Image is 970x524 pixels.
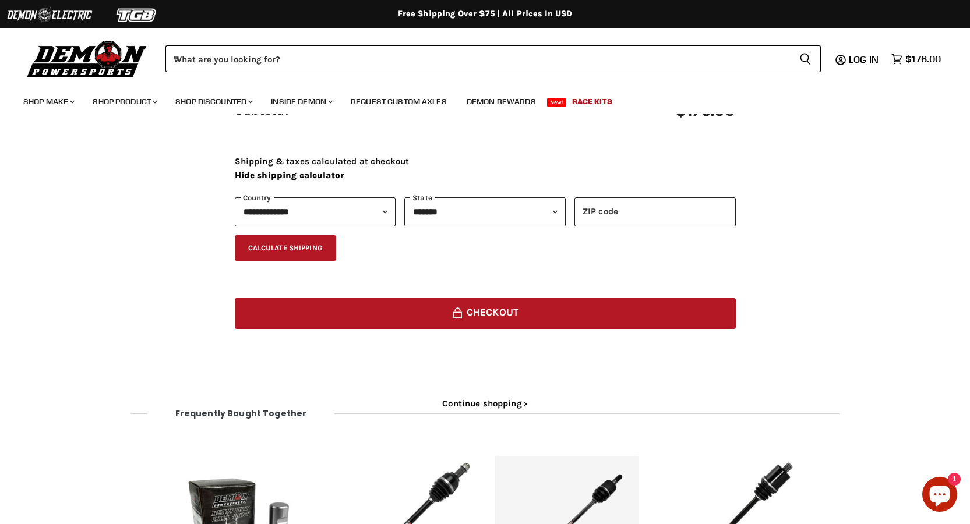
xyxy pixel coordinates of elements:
[15,85,938,114] ul: Main menu
[458,90,545,114] a: Demon Rewards
[790,45,821,72] button: Search
[905,54,941,65] span: $176.00
[147,409,335,418] span: Frequently bought together
[235,298,736,329] button: Checkout
[844,54,886,65] a: Log in
[235,169,344,182] button: Hide shipping calculator
[93,4,181,26] img: TGB Logo 2
[547,98,567,107] span: New!
[235,235,336,261] button: Calculate Shipping
[6,4,93,26] img: Demon Electric Logo 2
[262,90,340,114] a: Inside Demon
[19,9,951,19] div: Free Shipping Over $75 | All Prices In USD
[165,45,821,72] form: Product
[167,90,260,114] a: Shop Discounted
[165,45,790,72] input: When autocomplete results are available use up and down arrows to review and enter to select
[84,90,164,114] a: Shop Product
[886,51,947,68] a: $176.00
[849,54,879,65] span: Log in
[235,399,736,409] a: Continue shopping
[919,477,961,515] inbox-online-store-chat: Shopify online store chat
[235,155,736,261] div: Shipping & taxes calculated at checkout
[563,90,621,114] a: Race Kits
[235,350,736,376] iframe: PayPal-paypal
[342,90,456,114] a: Request Custom Axles
[15,90,82,114] a: Shop Make
[23,38,151,79] img: Demon Powersports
